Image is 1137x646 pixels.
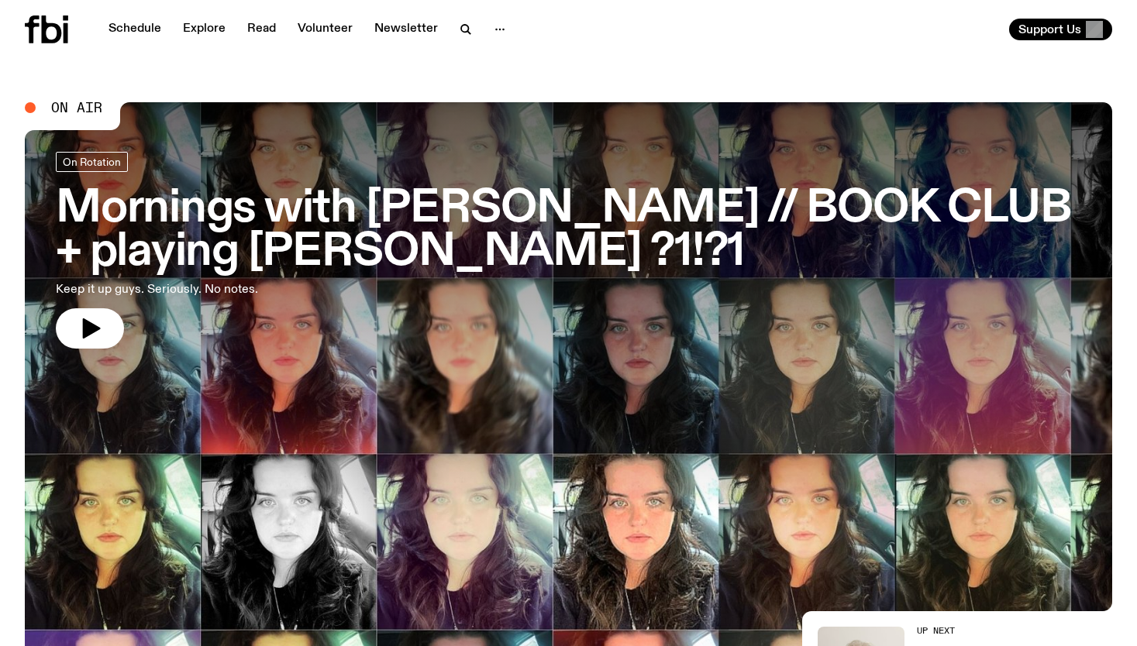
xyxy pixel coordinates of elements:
[174,19,235,40] a: Explore
[1009,19,1112,40] button: Support Us
[63,156,121,167] span: On Rotation
[917,627,1112,635] h2: Up Next
[238,19,285,40] a: Read
[56,187,1081,274] h3: Mornings with [PERSON_NAME] // BOOK CLUB + playing [PERSON_NAME] ?1!?1
[56,280,453,299] p: Keep it up guys. Seriously. No notes.
[1018,22,1081,36] span: Support Us
[288,19,362,40] a: Volunteer
[56,152,1081,349] a: Mornings with [PERSON_NAME] // BOOK CLUB + playing [PERSON_NAME] ?1!?1Keep it up guys. Seriously....
[56,152,128,172] a: On Rotation
[99,19,171,40] a: Schedule
[51,101,102,115] span: On Air
[365,19,447,40] a: Newsletter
